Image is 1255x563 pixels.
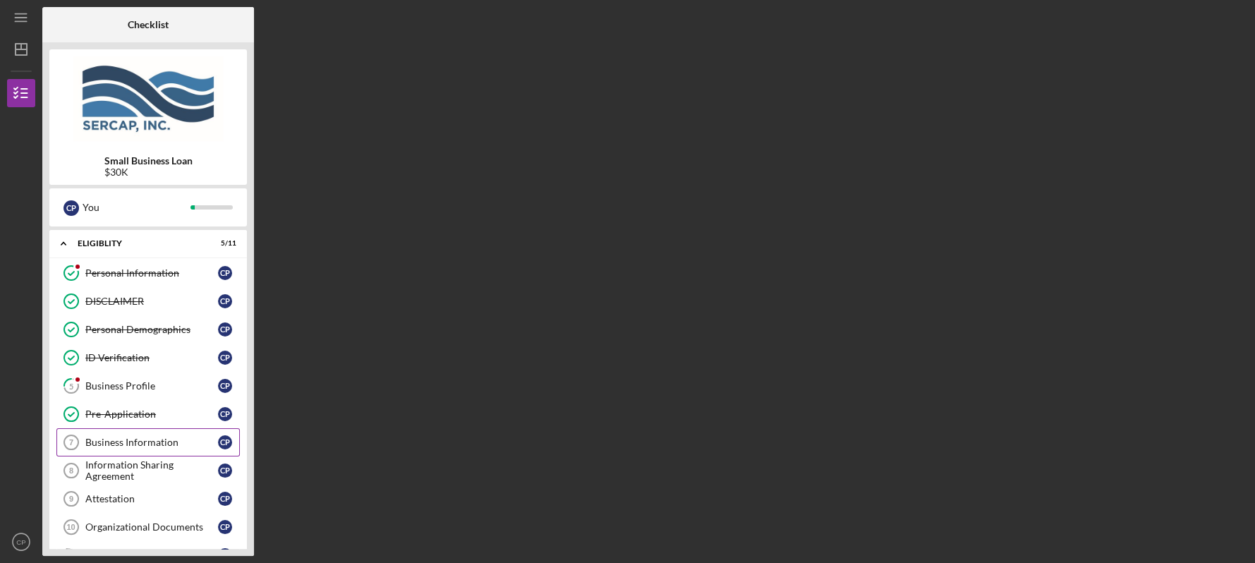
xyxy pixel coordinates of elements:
div: Personal Demographics [85,324,218,335]
img: Product logo [49,56,247,141]
a: DISCLAIMERCP [56,287,240,315]
a: Personal InformationCP [56,259,240,287]
text: CP [16,538,25,546]
div: C P [218,407,232,421]
div: C P [218,464,232,478]
a: 10Organizational DocumentsCP [56,513,240,541]
a: ID VerificationCP [56,344,240,372]
tspan: 10 [66,523,75,531]
a: Personal DemographicsCP [56,315,240,344]
div: Organizational Documents [85,521,218,533]
tspan: 9 [69,495,73,503]
tspan: 7 [69,438,73,447]
div: Business Profile [85,380,218,392]
div: You [83,195,190,219]
div: C P [218,548,232,562]
div: C P [218,294,232,308]
div: C P [218,520,232,534]
div: C P [218,322,232,337]
a: Pre-ApplicationCP [56,400,240,428]
div: DISCLAIMER [85,296,218,307]
div: $30K [104,167,193,178]
a: 7Business InformationCP [56,428,240,456]
b: Checklist [128,19,169,30]
a: 9AttestationCP [56,485,240,513]
div: 5 / 11 [211,239,236,248]
a: 8Information Sharing AgreementCP [56,456,240,485]
div: C P [218,379,232,393]
div: ID Verification [85,352,218,363]
div: C P [63,200,79,216]
div: Information Sharing Agreement [85,459,218,482]
div: Eligiblity [78,239,201,248]
tspan: 5 [69,382,73,391]
div: Pre-Application [85,408,218,420]
div: C P [218,351,232,365]
button: CP [7,528,35,556]
div: Attestation [85,493,218,504]
div: Personal Information [85,267,218,279]
div: Business Information [85,437,218,448]
div: C P [218,435,232,449]
div: C P [218,492,232,506]
b: Small Business Loan [104,155,193,167]
tspan: 8 [69,466,73,475]
a: 5Business ProfileCP [56,372,240,400]
div: C P [218,266,232,280]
